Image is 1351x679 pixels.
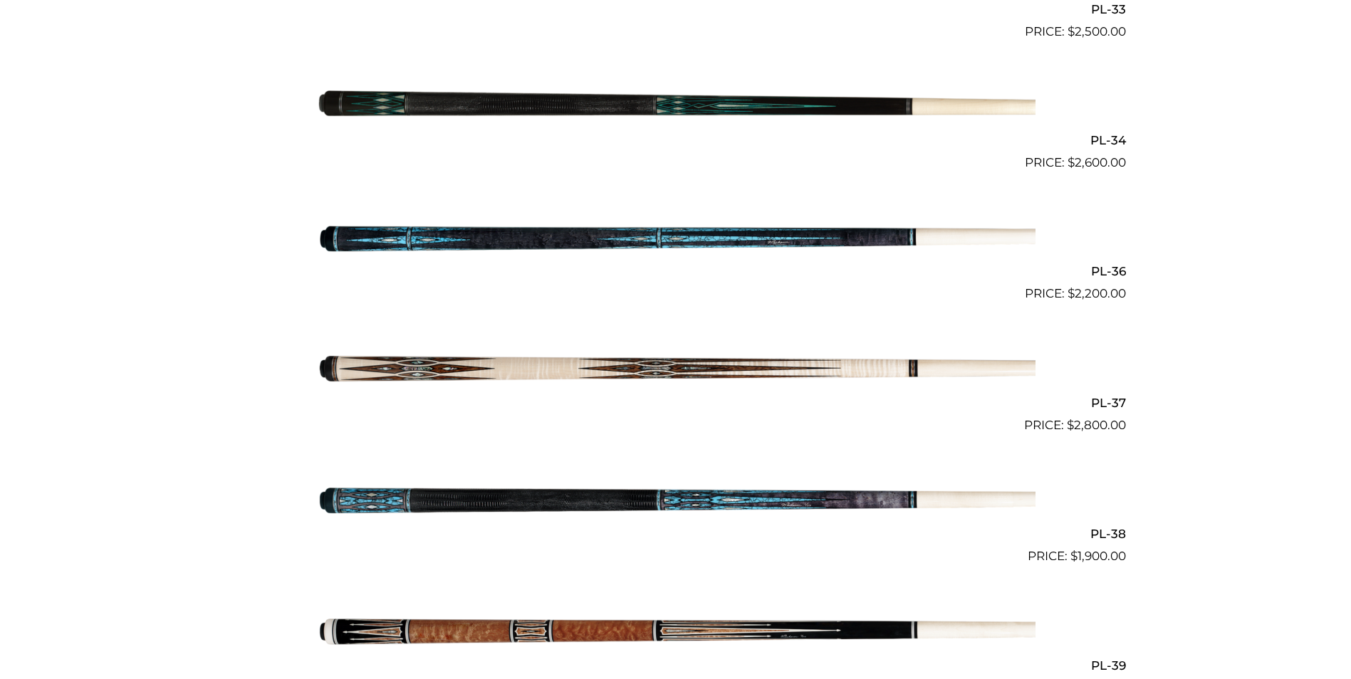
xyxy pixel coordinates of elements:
h2: PL-34 [226,127,1126,154]
span: $ [1070,549,1078,563]
img: PL-38 [316,441,1036,560]
span: $ [1068,24,1075,38]
h2: PL-38 [226,521,1126,547]
bdi: 2,600.00 [1068,155,1126,169]
span: $ [1067,418,1074,432]
h2: PL-39 [226,652,1126,678]
bdi: 1,900.00 [1070,549,1126,563]
span: $ [1068,286,1075,300]
bdi: 2,200.00 [1068,286,1126,300]
img: PL-34 [316,47,1036,167]
bdi: 2,500.00 [1068,24,1126,38]
a: PL-36 $2,200.00 [226,178,1126,303]
img: PL-36 [316,178,1036,298]
img: PL-37 [316,309,1036,428]
h2: PL-36 [226,258,1126,285]
h2: PL-37 [226,389,1126,416]
a: PL-37 $2,800.00 [226,309,1126,434]
a: PL-34 $2,600.00 [226,47,1126,172]
span: $ [1068,155,1075,169]
a: PL-38 $1,900.00 [226,441,1126,566]
bdi: 2,800.00 [1067,418,1126,432]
